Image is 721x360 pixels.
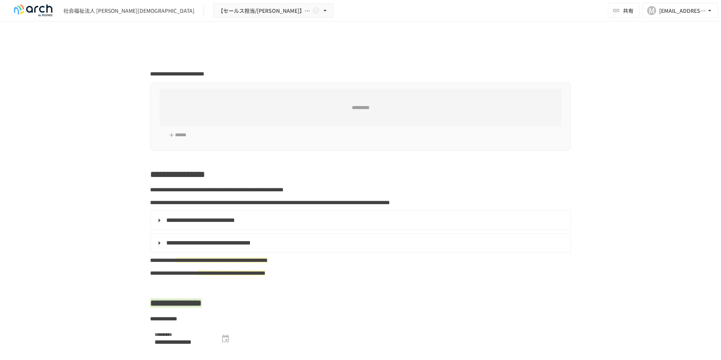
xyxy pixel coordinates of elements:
div: 社会福祉法人 [PERSON_NAME][DEMOGRAPHIC_DATA] [63,7,195,15]
div: [EMAIL_ADDRESS][PERSON_NAME][DOMAIN_NAME] [659,6,706,15]
span: 【セールス担当/[PERSON_NAME]】社会福祉法人 [PERSON_NAME][DEMOGRAPHIC_DATA]様_初期設定サポート [218,6,311,15]
img: logo-default@2x-9cf2c760.svg [9,5,57,17]
span: 共有 [623,6,634,15]
div: M [647,6,656,15]
button: 共有 [608,3,640,18]
button: 【セールス担当/[PERSON_NAME]】社会福祉法人 [PERSON_NAME][DEMOGRAPHIC_DATA]様_初期設定サポート [213,3,334,18]
button: M[EMAIL_ADDRESS][PERSON_NAME][DOMAIN_NAME] [643,3,718,18]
